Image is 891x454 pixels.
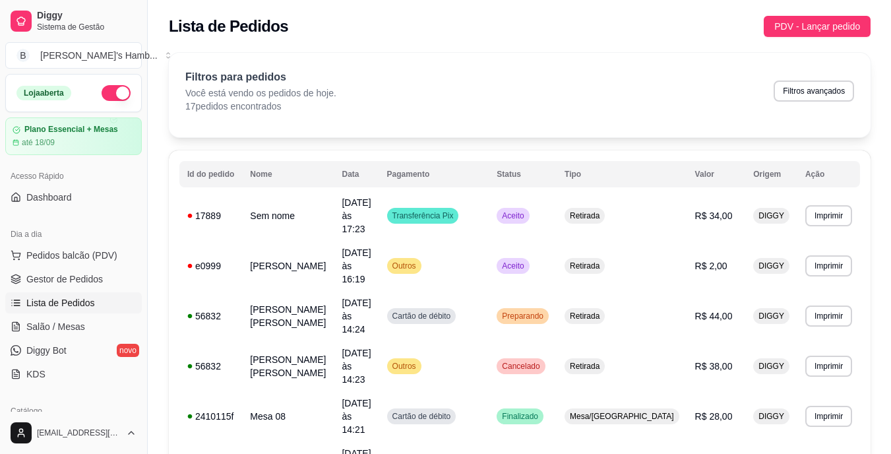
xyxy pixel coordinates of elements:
button: Imprimir [805,406,852,427]
span: Dashboard [26,191,72,204]
th: Valor [687,161,746,187]
th: Nome [242,161,334,187]
h2: Lista de Pedidos [169,16,288,37]
button: Imprimir [805,306,852,327]
span: R$ 28,00 [695,411,733,422]
span: Diggy Bot [26,344,67,357]
span: [DATE] às 17:23 [342,197,371,234]
div: Catálogo [5,401,142,422]
article: Plano Essencial + Mesas [24,125,118,135]
span: Transferência Pix [390,211,456,221]
button: Imprimir [805,205,852,226]
article: até 18/09 [22,137,55,148]
span: Outros [390,361,419,372]
button: PDV - Lançar pedido [764,16,871,37]
span: R$ 2,00 [695,261,727,271]
button: Filtros avançados [774,81,854,102]
td: [PERSON_NAME] [PERSON_NAME] [242,291,334,341]
span: Retirada [567,211,602,221]
th: Status [489,161,557,187]
button: Imprimir [805,255,852,276]
a: Salão / Mesas [5,316,142,337]
span: KDS [26,368,46,381]
a: DiggySistema de Gestão [5,5,142,37]
div: Dia a dia [5,224,142,245]
div: 2410115f [187,410,234,423]
span: Retirada [567,261,602,271]
span: Cartão de débito [390,311,454,321]
td: [PERSON_NAME] [242,241,334,291]
a: Diggy Botnovo [5,340,142,361]
span: Sistema de Gestão [37,22,137,32]
span: [DATE] às 16:19 [342,247,371,284]
span: [DATE] às 14:24 [342,298,371,335]
span: DIGGY [756,361,787,372]
span: Lista de Pedidos [26,296,95,309]
th: Tipo [557,161,687,187]
span: Preparando [499,311,546,321]
th: Ação [797,161,860,187]
a: Lista de Pedidos [5,292,142,313]
p: 17 pedidos encontrados [185,100,336,113]
a: Gestor de Pedidos [5,269,142,290]
button: Imprimir [805,356,852,377]
span: PDV - Lançar pedido [774,19,860,34]
span: Mesa/[GEOGRAPHIC_DATA] [567,411,677,422]
td: Mesa 08 [242,391,334,441]
td: Sem nome [242,191,334,241]
div: 17889 [187,209,234,222]
th: Id do pedido [179,161,242,187]
p: Você está vendo os pedidos de hoje. [185,86,336,100]
div: 56832 [187,309,234,323]
span: Aceito [499,211,526,221]
button: [EMAIL_ADDRESS][DOMAIN_NAME] [5,417,142,449]
span: R$ 34,00 [695,211,733,221]
td: [PERSON_NAME] [PERSON_NAME] [242,341,334,391]
div: 56832 [187,360,234,373]
span: Salão / Mesas [26,320,85,333]
div: [PERSON_NAME]'s Hamb ... [40,49,158,62]
th: Origem [745,161,797,187]
span: DIGGY [756,211,787,221]
span: DIGGY [756,311,787,321]
a: Dashboard [5,187,142,208]
span: DIGGY [756,261,787,271]
span: DIGGY [756,411,787,422]
button: Alterar Status [102,85,131,101]
span: R$ 38,00 [695,361,733,372]
span: Finalizado [499,411,541,422]
a: KDS [5,364,142,385]
span: [DATE] às 14:23 [342,348,371,385]
div: Acesso Rápido [5,166,142,187]
span: Outros [390,261,419,271]
span: Retirada [567,361,602,372]
span: Pedidos balcão (PDV) [26,249,117,262]
th: Data [334,161,379,187]
span: Aceito [499,261,526,271]
a: Plano Essencial + Mesasaté 18/09 [5,117,142,155]
div: e0999 [187,259,234,273]
span: [DATE] às 14:21 [342,398,371,435]
span: R$ 44,00 [695,311,733,321]
span: Cartão de débito [390,411,454,422]
span: Cancelado [499,361,542,372]
span: Retirada [567,311,602,321]
span: B [16,49,30,62]
button: Pedidos balcão (PDV) [5,245,142,266]
span: [EMAIL_ADDRESS][DOMAIN_NAME] [37,428,121,438]
th: Pagamento [379,161,489,187]
p: Filtros para pedidos [185,69,336,85]
span: Gestor de Pedidos [26,273,103,286]
div: Loja aberta [16,86,71,100]
span: Diggy [37,10,137,22]
button: Select a team [5,42,142,69]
